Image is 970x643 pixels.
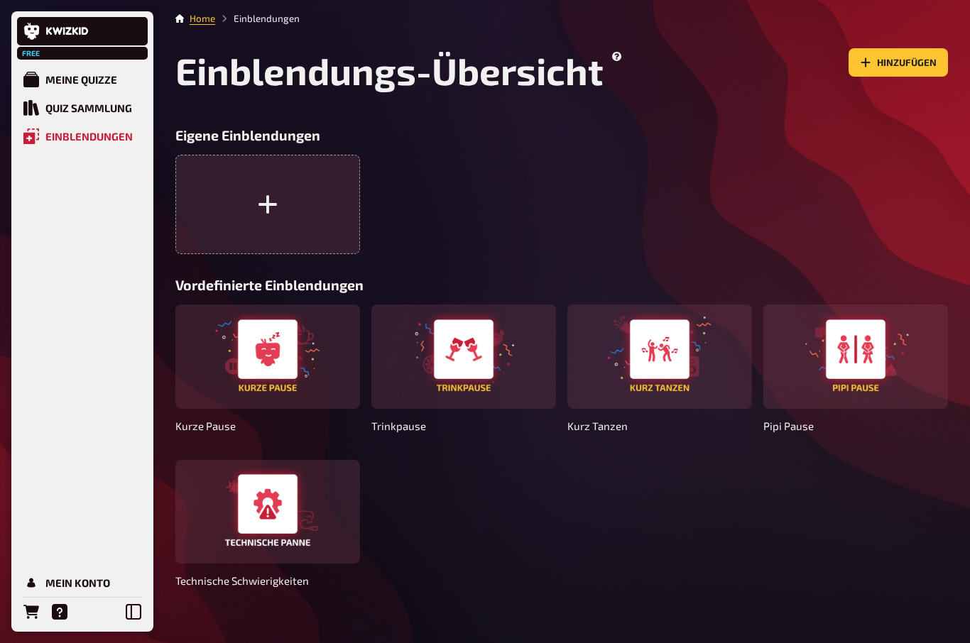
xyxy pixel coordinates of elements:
div: Kurz Tanzen [567,304,752,408]
h3: Vordefinierte Einblendungen [175,277,948,293]
h3: Eigene Einblendungen [175,127,948,143]
div: Mein Konto [45,576,110,589]
a: Meine Quizze [17,65,148,94]
span: Free [18,49,44,57]
div: Kurze Pause [175,304,360,408]
a: Mein Konto [17,568,148,597]
span: Kurz Tanzen [567,414,752,437]
span: Pipi Pause [763,414,948,437]
span: Technische Schwierigkeiten [175,569,360,592]
button: Hinzufügen [849,48,948,77]
span: Trinkpause [371,414,556,437]
div: Quiz Sammlung [45,101,132,114]
a: Quiz Sammlung [17,94,148,122]
div: Pipi Pause [763,304,948,408]
a: Home [190,13,215,24]
div: Einblendungen [45,130,133,143]
a: Hilfe [45,598,74,626]
div: Meine Quizze [45,73,117,86]
a: Bestellungen [17,598,45,626]
a: Einblendungen [17,122,148,150]
div: Technische Schwierigkeiten [175,460,360,564]
li: Home [190,11,215,26]
h1: Einblendungs-Übersicht [175,48,624,93]
span: Kurze Pause [175,414,360,437]
li: Einblendungen [215,11,300,26]
div: Trinkpause [371,304,556,408]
